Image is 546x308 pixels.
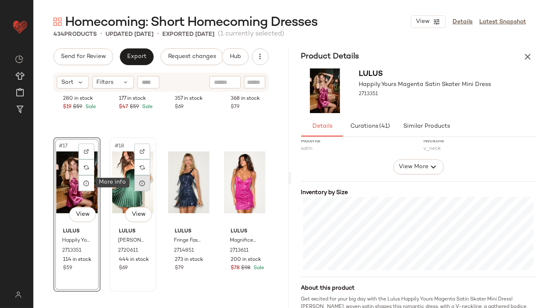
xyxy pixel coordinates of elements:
[403,123,450,130] span: Similar Products
[162,30,214,39] p: Exported [DATE]
[168,140,209,225] img: 2714851_01_hero_2025-08-13.jpg
[140,149,145,154] img: svg%3e
[175,104,184,111] span: $69
[231,104,239,111] span: $79
[231,228,259,235] span: Lulus
[15,55,23,63] img: svg%3e
[479,18,526,26] a: Latest Snapshot
[131,211,146,218] span: View
[398,162,428,172] span: View More
[62,237,90,245] span: Happily Yours Magenta Satin Skater Mini Dress
[231,256,261,264] span: 200 in stock
[12,18,28,35] img: heart_red.DM2ytmEG.svg
[359,70,383,78] span: Lulus
[127,53,146,60] span: Export
[61,78,73,87] span: Sort
[378,123,390,130] span: (41)
[118,237,146,245] span: [PERSON_NAME] Emerald Green Satin Pleated Strapless Mini Dress
[301,284,536,293] div: About this product
[53,30,97,39] div: Products
[53,31,64,38] span: 434
[84,104,96,110] span: Sale
[75,211,89,218] span: View
[393,159,443,174] button: View More
[453,18,473,26] a: Details
[157,29,159,39] span: •
[10,291,26,298] img: svg%3e
[63,104,71,111] span: $19
[106,30,153,39] p: updated [DATE]
[231,265,239,272] span: $78
[119,256,149,264] span: 444 in stock
[301,68,349,113] img: 12991721_2713351.jpg
[415,18,430,25] span: View
[97,78,114,87] span: Filters
[231,95,260,103] span: 368 in stock
[291,51,370,63] h3: Product Details
[229,53,241,60] span: Hub
[119,95,146,103] span: 177 in stock
[140,165,145,170] img: svg%3e
[84,165,89,170] img: svg%3e
[359,80,491,89] span: Happily Yours Magenta Satin Skater Mini Dress
[174,237,202,245] span: Fringe Fashion Navy Sequin Fringe Bodycon Mini Dress
[119,265,128,272] span: $69
[359,91,378,98] span: 2713351
[222,48,249,65] button: Hub
[118,247,138,255] span: 2720611
[58,142,69,150] span: #17
[175,256,203,264] span: 273 in stock
[141,104,153,110] span: Sale
[53,48,113,65] button: Send for Review
[73,104,82,111] span: $59
[168,53,216,60] span: Request changes
[120,48,153,65] button: Export
[53,18,62,26] img: svg%3e
[69,207,96,222] button: View
[230,247,249,255] span: 2713611
[174,247,194,255] span: 2714851
[119,228,147,235] span: Lulus
[350,123,390,130] span: Curations
[241,265,250,272] span: $98
[230,237,258,245] span: Magnificent Allure Hot Pink Mesh Sequin Bustier Mini Dress
[63,95,93,103] span: 280 in stock
[301,188,536,197] div: Inventory by Size
[60,53,106,60] span: Send for Review
[218,29,284,39] span: (1 currently selected)
[65,14,317,31] span: Homecoming: Short Homecoming Dresses
[161,48,223,65] button: Request changes
[112,140,153,225] img: 2720611_01_hero_2025-09-08.jpg
[130,104,139,111] span: $59
[56,140,98,225] img: 12991721_2713351.jpg
[114,142,126,150] span: #18
[100,29,102,39] span: •
[411,15,446,28] button: View
[312,123,332,130] span: Details
[125,207,152,222] button: View
[175,265,184,272] span: $79
[175,95,203,103] span: 357 in stock
[175,228,203,235] span: Lulus
[84,149,89,154] img: svg%3e
[62,247,81,255] span: 2713351
[224,140,265,225] img: 2713611_01_hero_2025-08-27.jpg
[119,104,128,111] span: $47
[252,265,264,271] span: Sale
